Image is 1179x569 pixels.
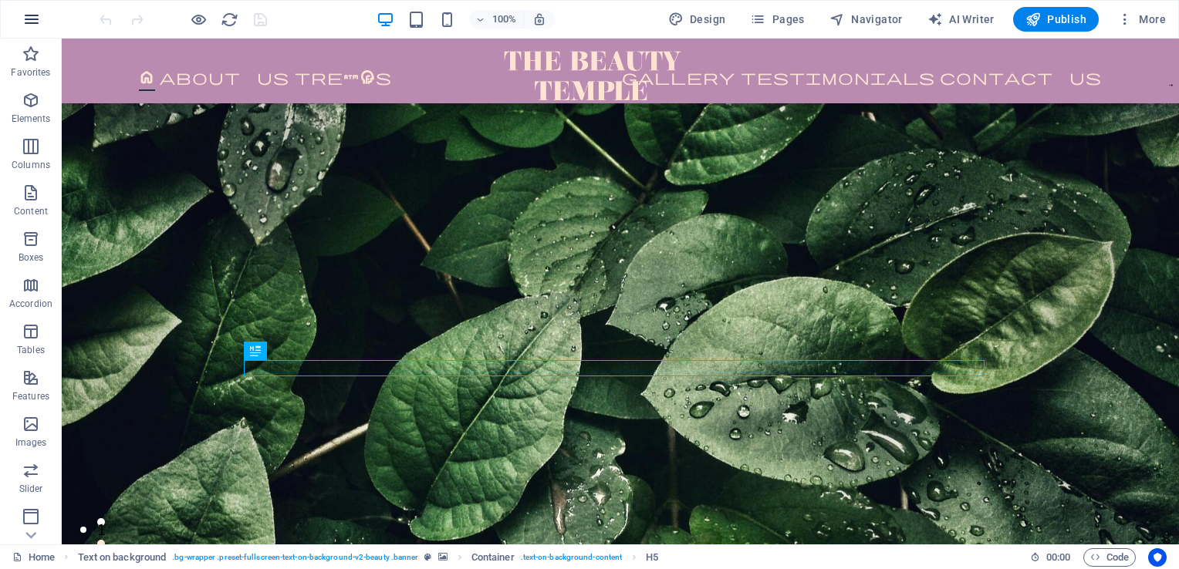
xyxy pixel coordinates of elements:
[927,12,995,27] span: AI Writer
[744,7,810,32] button: Pages
[1057,551,1059,563] span: :
[424,553,431,561] i: This element is a customizable preset
[19,483,43,495] p: Slider
[19,251,44,264] p: Boxes
[221,11,238,29] i: Reload page
[662,7,732,32] div: Design (Ctrl+Alt+Y)
[14,205,48,217] p: Content
[12,159,50,171] p: Columns
[12,548,55,567] a: Click to cancel selection. Double-click to open Pages
[1030,548,1071,567] h6: Session time
[220,10,238,29] button: reload
[750,12,804,27] span: Pages
[12,390,49,402] p: Features
[78,548,167,567] span: Click to select. Double-click to edit
[469,10,524,29] button: 100%
[662,7,732,32] button: Design
[1117,12,1166,27] span: More
[11,66,50,79] p: Favorites
[492,10,517,29] h6: 100%
[78,548,659,567] nav: breadcrumb
[1083,548,1136,567] button: Code
[15,436,47,449] p: Images
[438,553,448,561] i: This element contains a background
[646,548,658,567] span: Click to select. Double-click to edit
[9,298,52,310] p: Accordion
[668,12,726,27] span: Design
[532,12,546,26] i: On resize automatically adjust zoom level to fit chosen device.
[829,12,903,27] span: Navigator
[172,548,418,567] span: . bg-wrapper .preset-fullscreen-text-on-background-v2-beauty .banner
[521,548,623,567] span: . text-on-background-content
[1090,548,1129,567] span: Code
[1013,7,1099,32] button: Publish
[1046,548,1070,567] span: 00 00
[1148,548,1167,567] button: Usercentrics
[471,548,515,567] span: Click to select. Double-click to edit
[12,113,51,125] p: Elements
[17,344,45,356] p: Tables
[189,10,208,29] button: Click here to leave preview mode and continue editing
[823,7,909,32] button: Navigator
[1111,7,1172,32] button: More
[1025,12,1086,27] span: Publish
[921,7,1001,32] button: AI Writer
